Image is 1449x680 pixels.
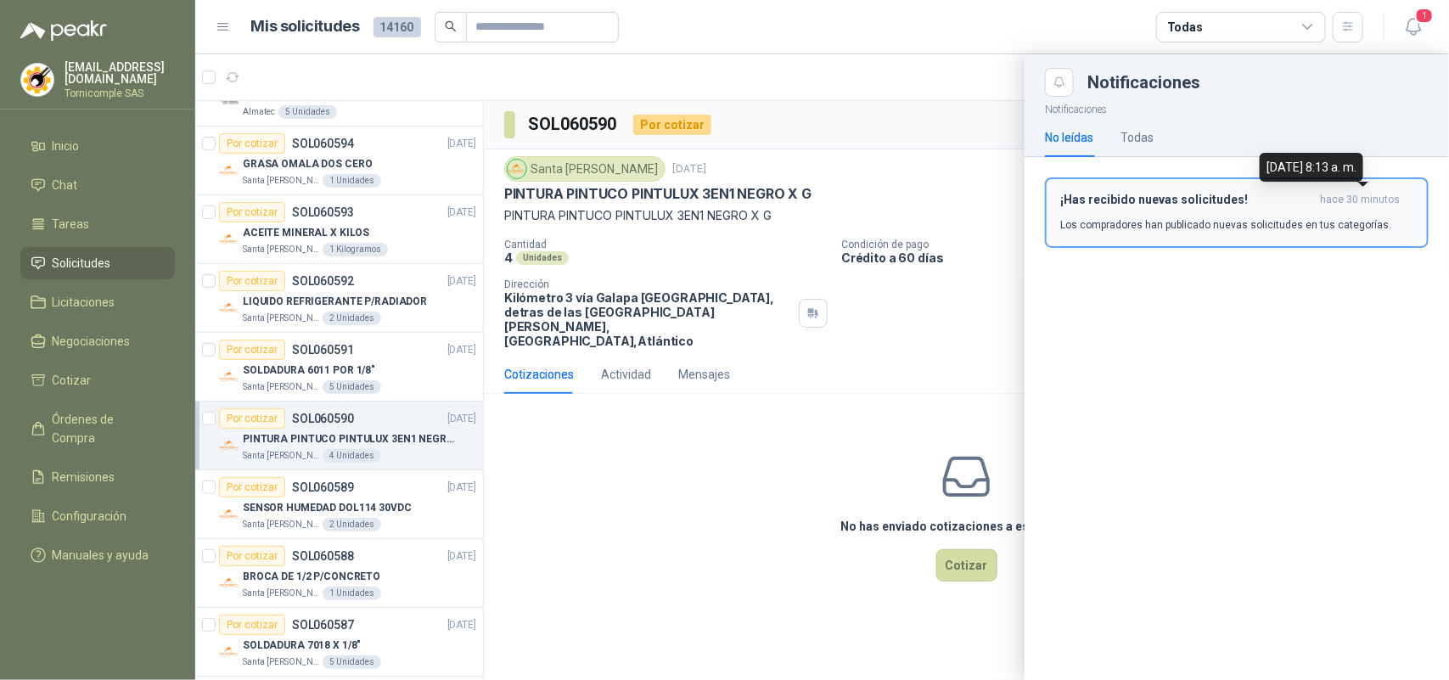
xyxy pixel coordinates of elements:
button: Close [1045,68,1074,97]
div: Todas [1120,128,1154,147]
span: Órdenes de Compra [53,410,159,447]
h1: Mis solicitudes [251,14,360,39]
a: Tareas [20,208,175,240]
span: Configuración [53,507,127,525]
h3: ¡Has recibido nuevas solicitudes! [1060,193,1313,207]
div: No leídas [1045,128,1093,147]
a: Licitaciones [20,286,175,318]
span: Negociaciones [53,332,131,351]
a: Órdenes de Compra [20,403,175,454]
span: Inicio [53,137,80,155]
p: Notificaciones [1025,97,1449,118]
span: 1 [1415,8,1434,24]
img: Company Logo [21,64,53,96]
p: [EMAIL_ADDRESS][DOMAIN_NAME] [65,61,175,85]
span: Licitaciones [53,293,115,312]
a: Manuales y ayuda [20,539,175,571]
span: 14160 [373,17,421,37]
span: Remisiones [53,468,115,486]
a: Cotizar [20,364,175,396]
a: Inicio [20,130,175,162]
span: Cotizar [53,371,92,390]
a: Negociaciones [20,325,175,357]
span: Solicitudes [53,254,111,273]
p: Los compradores han publicado nuevas solicitudes en tus categorías. [1060,217,1391,233]
div: [DATE] 8:13 a. m. [1260,153,1363,182]
a: Solicitudes [20,247,175,279]
span: Manuales y ayuda [53,546,149,565]
div: Todas [1167,18,1203,37]
a: Configuración [20,500,175,532]
span: Chat [53,176,78,194]
span: Tareas [53,215,90,233]
a: Chat [20,169,175,201]
a: Remisiones [20,461,175,493]
div: Notificaciones [1087,74,1429,91]
p: Tornicomple SAS [65,88,175,98]
button: ¡Has recibido nuevas solicitudes!hace 30 minutos Los compradores han publicado nuevas solicitudes... [1045,177,1429,248]
img: Logo peakr [20,20,107,41]
span: search [445,20,457,32]
span: hace 30 minutos [1320,193,1400,207]
button: 1 [1398,12,1429,42]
